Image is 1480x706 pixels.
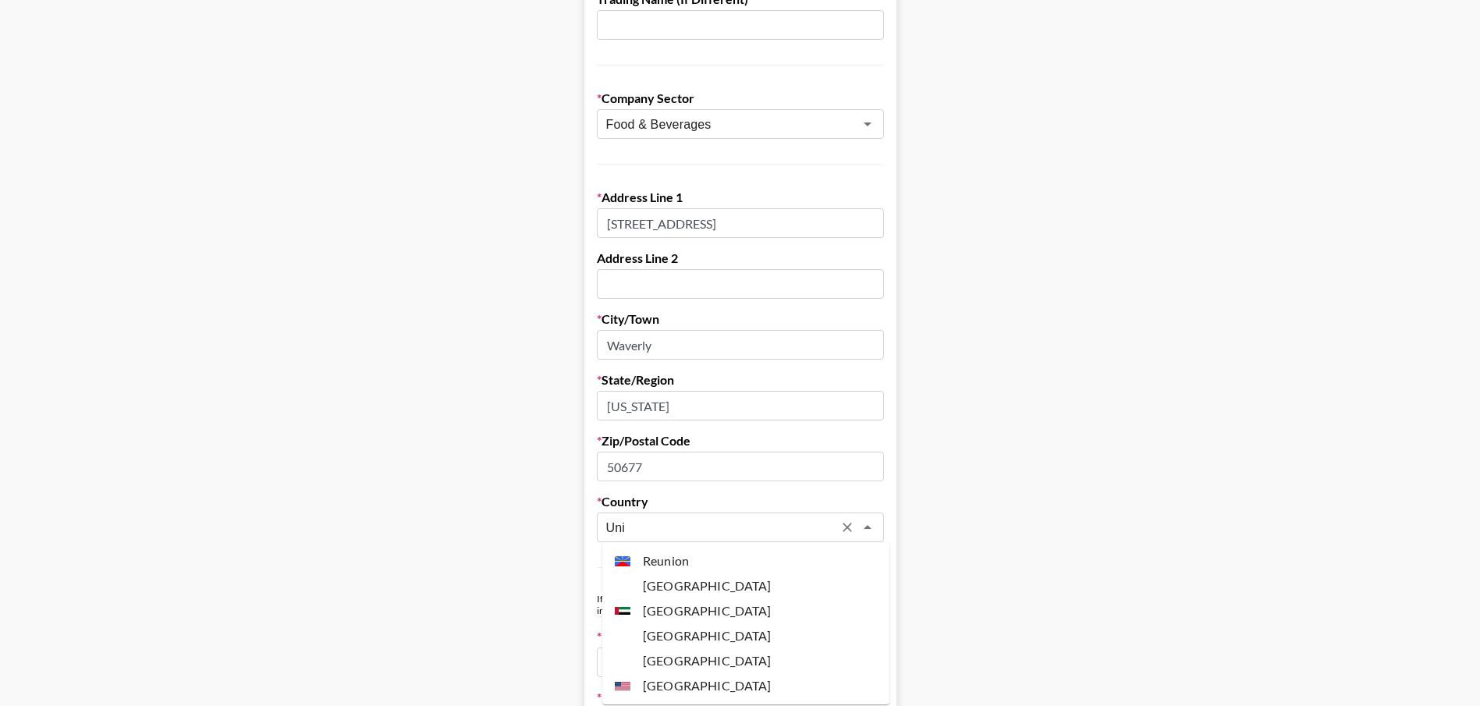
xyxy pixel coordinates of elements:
[857,113,878,135] button: Open
[597,250,884,266] label: Address Line 2
[836,516,858,538] button: Clear
[602,573,889,598] li: [GEOGRAPHIC_DATA]
[597,311,884,327] label: City/Town
[597,690,884,705] label: Billing/Finance Dep. Phone Number
[597,90,884,106] label: Company Sector
[597,629,884,644] label: Billing/Finance Dep. Email
[602,648,889,673] li: [GEOGRAPHIC_DATA]
[597,190,884,205] label: Address Line 1
[597,593,884,616] div: If you don't have a billing department, enter your own info below instead.
[857,516,878,538] button: Close
[597,372,884,388] label: State/Region
[602,598,889,623] li: [GEOGRAPHIC_DATA]
[597,433,884,449] label: Zip/Postal Code
[597,494,884,509] label: Country
[602,673,889,698] li: [GEOGRAPHIC_DATA]
[602,623,889,648] li: [GEOGRAPHIC_DATA]
[602,548,889,573] li: Reunion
